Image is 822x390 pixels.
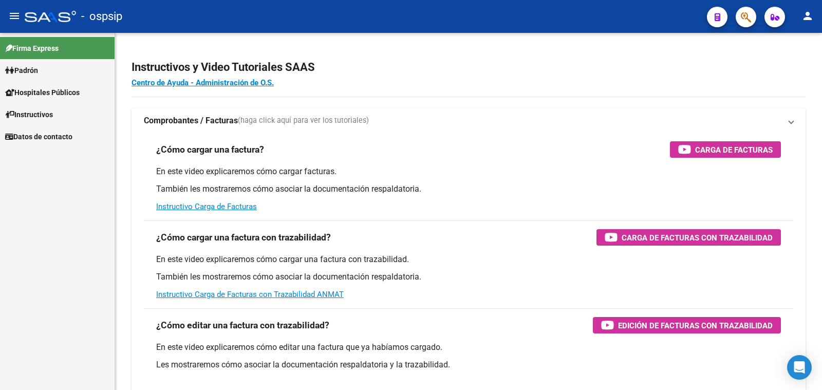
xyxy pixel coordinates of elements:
span: Firma Express [5,43,59,54]
a: Instructivo Carga de Facturas [156,202,257,211]
button: Carga de Facturas con Trazabilidad [596,229,781,246]
p: También les mostraremos cómo asociar la documentación respaldatoria. [156,183,781,195]
button: Edición de Facturas con Trazabilidad [593,317,781,333]
span: Carga de Facturas con Trazabilidad [622,231,773,244]
mat-expansion-panel-header: Comprobantes / Facturas(haga click aquí para ver los tutoriales) [132,108,806,133]
h3: ¿Cómo cargar una factura? [156,142,264,157]
strong: Comprobantes / Facturas [144,115,238,126]
p: Les mostraremos cómo asociar la documentación respaldatoria y la trazabilidad. [156,359,781,370]
span: Hospitales Públicos [5,87,80,98]
h3: ¿Cómo cargar una factura con trazabilidad? [156,230,331,245]
p: También les mostraremos cómo asociar la documentación respaldatoria. [156,271,781,283]
mat-icon: person [801,10,814,22]
p: En este video explicaremos cómo cargar facturas. [156,166,781,177]
span: Edición de Facturas con Trazabilidad [618,319,773,332]
h2: Instructivos y Video Tutoriales SAAS [132,58,806,77]
h3: ¿Cómo editar una factura con trazabilidad? [156,318,329,332]
div: Open Intercom Messenger [787,355,812,380]
a: Instructivo Carga de Facturas con Trazabilidad ANMAT [156,290,344,299]
span: Instructivos [5,109,53,120]
span: - ospsip [81,5,122,28]
span: Carga de Facturas [695,143,773,156]
a: Centro de Ayuda - Administración de O.S. [132,78,274,87]
span: Datos de contacto [5,131,72,142]
span: (haga click aquí para ver los tutoriales) [238,115,369,126]
p: En este video explicaremos cómo cargar una factura con trazabilidad. [156,254,781,265]
p: En este video explicaremos cómo editar una factura que ya habíamos cargado. [156,342,781,353]
mat-icon: menu [8,10,21,22]
button: Carga de Facturas [670,141,781,158]
span: Padrón [5,65,38,76]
